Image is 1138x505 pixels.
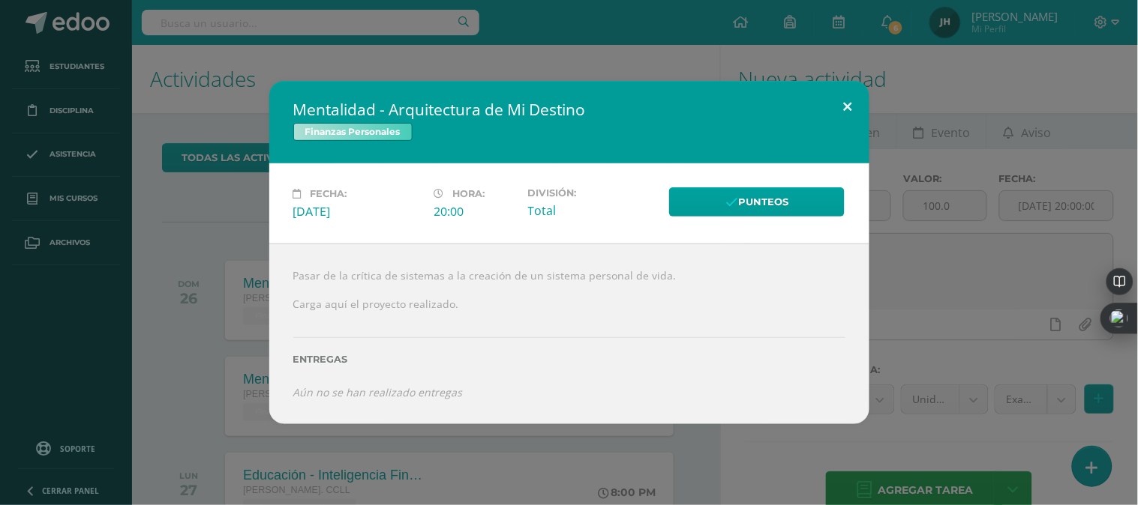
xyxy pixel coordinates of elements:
div: Pasar de la crítica de sistemas a la creación de un sistema personal de vida. Carga aquí el proye... [269,244,869,423]
div: Total [528,202,657,219]
div: [DATE] [293,203,422,220]
span: Hora: [453,188,485,199]
a: Finanzas Personales [293,123,413,141]
span: Fecha: [311,188,347,199]
div: 20:00 [434,203,516,220]
a: Punteos [669,187,845,217]
h2: Mentalidad - Arquitectura de Mi Destino [293,99,845,120]
i: Aún no se han realizado entregas [293,385,463,399]
button: Close (Esc) [827,81,869,132]
label: Entregas [293,354,845,365]
label: División: [528,187,657,199]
